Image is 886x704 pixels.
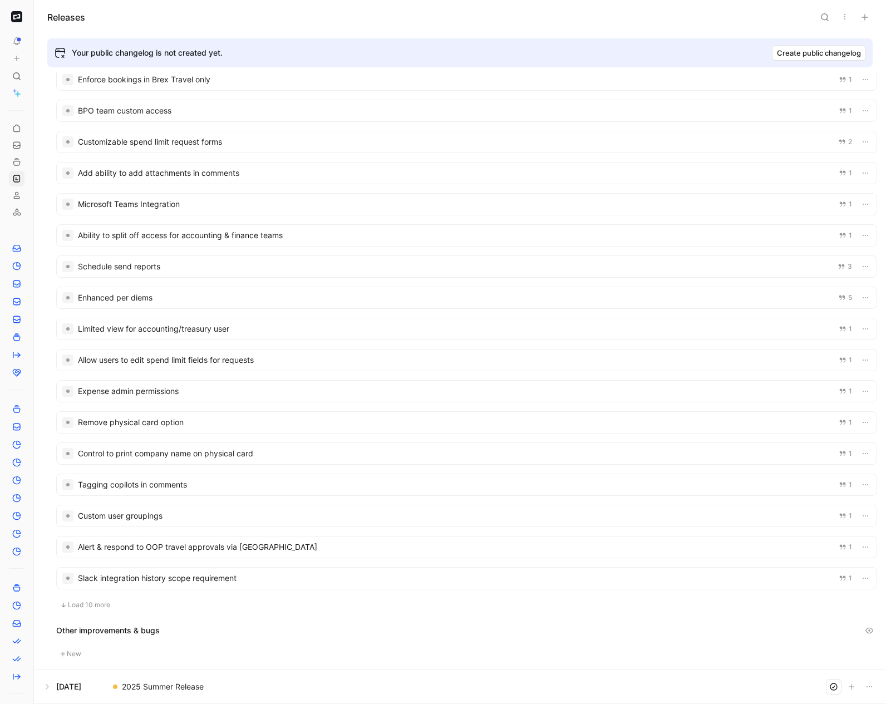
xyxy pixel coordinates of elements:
[849,513,852,519] span: 1
[836,323,854,335] button: 1
[849,232,852,239] span: 1
[849,419,852,426] span: 1
[836,385,854,397] button: 1
[849,76,852,83] span: 1
[836,198,854,210] button: 1
[849,326,852,332] span: 1
[849,450,852,457] span: 1
[56,647,85,661] button: New
[836,447,854,460] button: 1
[836,167,854,179] button: 1
[72,46,223,60] div: Your public changelog is not created yet.
[836,510,854,522] button: 1
[11,11,22,22] img: Brex
[836,572,854,584] button: 1
[836,73,854,86] button: 1
[772,45,866,61] button: Create public changelog
[836,479,854,491] button: 1
[849,357,852,363] span: 1
[848,263,852,270] span: 3
[848,139,852,145] span: 2
[835,260,854,273] button: 3
[848,294,852,301] span: 5
[56,598,114,612] button: Load 10 more
[849,481,852,488] span: 1
[849,575,852,582] span: 1
[836,416,854,429] button: 1
[849,544,852,550] span: 1
[56,623,877,638] div: Other improvements & bugs
[836,541,854,553] button: 1
[849,107,852,114] span: 1
[836,105,854,117] button: 1
[849,388,852,395] span: 1
[849,170,852,176] span: 1
[836,229,854,242] button: 1
[836,354,854,366] button: 1
[836,136,854,148] button: 2
[836,292,854,304] button: 5
[47,11,85,24] h1: Releases
[9,9,24,24] button: Brex
[849,201,852,208] span: 1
